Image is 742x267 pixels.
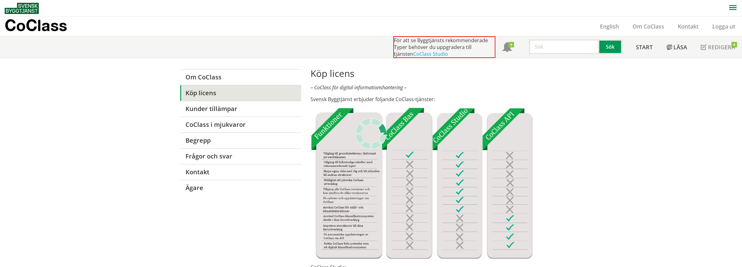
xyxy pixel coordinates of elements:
[311,68,561,79] h1: Köp licens
[593,23,626,30] a: English
[502,43,512,53] span: Notifikationer
[5,3,39,14] img: Svensk Byggtjänst
[180,117,301,132] a: CoClass i mjukvaror
[180,148,301,164] a: Frågor och svar
[180,132,301,148] a: Begrepp
[529,39,599,54] input: Sök
[673,43,687,51] span: Läsa
[5,17,80,36] a: CoClass
[413,51,448,57] a: CoClass Studio
[626,23,671,30] a: Om CoClass
[694,36,742,58] a: Redigera
[671,23,705,30] a: Kontakt
[708,43,735,51] span: Redigera
[180,85,301,101] a: Köp licens
[355,118,387,149] img: Laddar
[659,36,694,58] a: Läsa
[180,69,301,85] a: Om CoClass
[5,22,67,29] p: CoClass
[180,180,301,196] a: Ägare
[311,96,561,103] p: Svensk Byggtjänst erbjuder följande CoClass-tjänster:
[636,43,653,51] span: Start
[629,36,659,58] a: Start
[311,84,407,91] em: – CoClass för digital informationshantering –
[180,101,301,117] a: Kunder tillämpar
[393,36,495,58] div: För att se Byggtjänsts rekommenderade Typer behöver du uppgradera till tjänsten
[705,23,742,30] a: Logga ut
[311,108,533,259] img: Tjnster-Tabell_CoClassBas-Studio-API2022-12-22.jpg
[180,164,301,180] a: Kontakt
[599,39,622,54] button: Sök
